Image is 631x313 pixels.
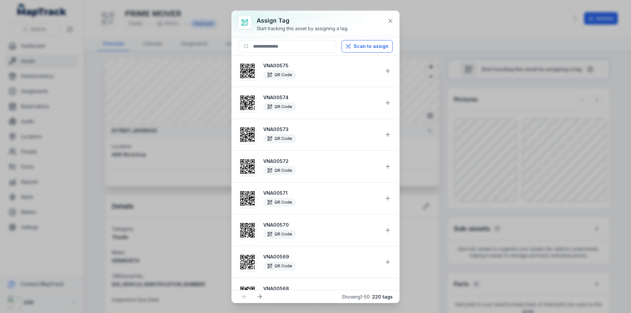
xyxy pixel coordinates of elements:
h3: Assign tag [257,16,348,25]
strong: VNA00573 [263,126,379,133]
strong: VNA00571 [263,190,379,196]
div: QR Code [263,102,296,111]
strong: VNA00568 [263,285,379,292]
button: Scan to assign [341,40,393,53]
strong: VNA00569 [263,254,379,260]
span: Showing 1 - 50 · [342,294,393,300]
div: QR Code [263,261,296,271]
strong: 220 tags [372,294,393,300]
strong: VNA00570 [263,222,379,228]
div: QR Code [263,198,296,207]
div: Start tracking this asset by assigning a tag. [257,25,348,32]
div: QR Code [263,230,296,239]
strong: VNA00575 [263,62,379,69]
div: QR Code [263,166,296,175]
strong: VNA00572 [263,158,379,165]
strong: VNA00574 [263,94,379,101]
div: QR Code [263,70,296,79]
div: QR Code [263,134,296,143]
